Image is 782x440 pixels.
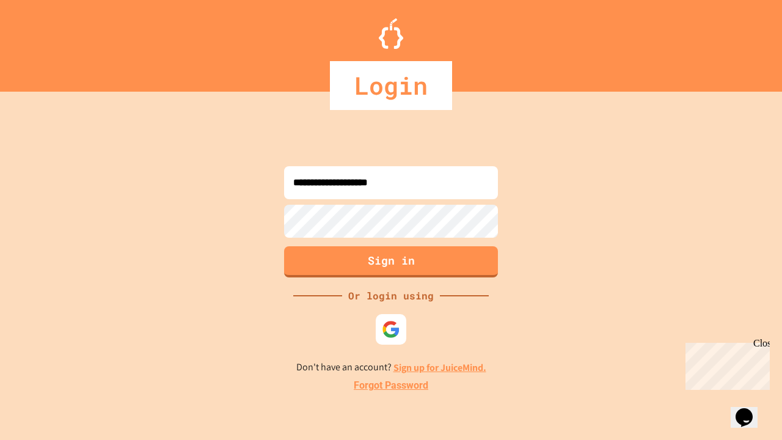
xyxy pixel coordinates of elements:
iframe: chat widget [681,338,770,390]
p: Don't have an account? [296,360,486,375]
a: Forgot Password [354,378,428,393]
a: Sign up for JuiceMind. [393,361,486,374]
div: Login [330,61,452,110]
div: Or login using [342,288,440,303]
img: Logo.svg [379,18,403,49]
button: Sign in [284,246,498,277]
iframe: chat widget [731,391,770,428]
div: Chat with us now!Close [5,5,84,78]
img: google-icon.svg [382,320,400,339]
